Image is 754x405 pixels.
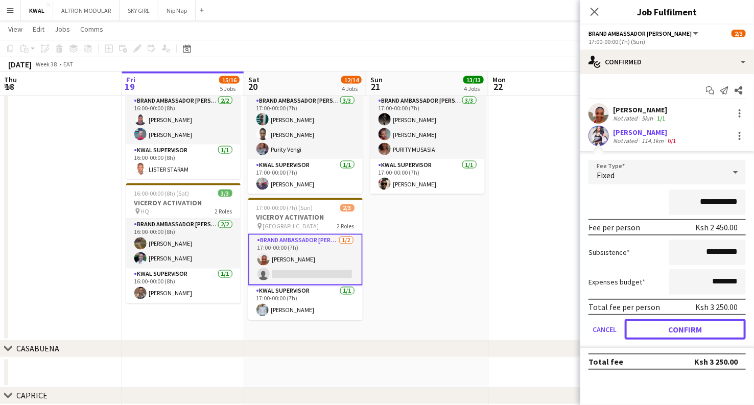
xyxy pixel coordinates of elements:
[492,75,506,84] span: Mon
[16,391,48,401] div: CAPRICE
[248,75,260,84] span: Sat
[588,30,692,37] span: Brand Ambassador kwal
[613,105,667,114] div: [PERSON_NAME]
[120,1,158,20] button: SKY GIRL
[732,30,746,37] span: 2/3
[263,223,319,230] span: [GEOGRAPHIC_DATA]
[613,137,640,145] div: Not rated
[220,85,239,92] div: 5 Jobs
[463,76,484,84] span: 13/13
[126,219,241,269] app-card-role: Brand Ambassador [PERSON_NAME]2/216:00-00:00 (8h)[PERSON_NAME][PERSON_NAME]
[640,137,666,145] div: 114.1km
[247,81,260,92] span: 20
[668,137,676,145] app-skills-label: 0/1
[588,302,660,312] div: Total fee per person
[80,25,103,34] span: Comms
[342,85,361,92] div: 4 Jobs
[248,198,363,320] app-job-card: 17:00-00:00 (7h) (Sun)2/3VICEROY ACTIVATION [GEOGRAPHIC_DATA]2 RolesBrand Ambassador [PERSON_NAME...
[126,269,241,303] app-card-role: KWAL SUPERVISOR1/116:00-00:00 (8h)[PERSON_NAME]
[588,277,645,287] label: Expenses budget
[55,25,70,34] span: Jobs
[248,285,363,320] app-card-role: KWAL SUPERVISOR1/117:00-00:00 (7h)[PERSON_NAME]
[33,25,44,34] span: Edit
[126,95,241,145] app-card-role: Brand Ambassador [PERSON_NAME]2/216:00-00:00 (8h)[PERSON_NAME][PERSON_NAME]
[51,22,74,36] a: Jobs
[491,81,506,92] span: 22
[588,38,746,45] div: 17:00-00:00 (7h) (Sun)
[126,75,135,84] span: Fri
[613,128,678,137] div: [PERSON_NAME]
[340,204,355,212] span: 2/3
[126,198,241,207] h3: VICEROY ACTIVATION
[337,223,355,230] span: 2 Roles
[694,356,738,367] div: Ksh 3 250.00
[4,75,17,84] span: Thu
[588,248,630,257] label: Subsistence
[256,204,313,212] span: 17:00-00:00 (7h) (Sun)
[588,319,621,340] button: Cancel
[248,95,363,159] app-card-role: Brand Ambassador [PERSON_NAME]3/317:00-00:00 (7h)[PERSON_NAME][PERSON_NAME]Purity Vengi
[141,208,150,216] span: HQ
[695,222,738,232] div: Ksh 2 450.00
[580,5,754,18] h3: Job Fulfilment
[369,81,383,92] span: 21
[29,22,49,36] a: Edit
[126,145,241,179] app-card-role: KWAL SUPERVISOR1/116:00-00:00 (8h)LISTER STARAM
[370,59,485,194] app-job-card: 17:00-00:00 (7h) (Mon)4/4VICEROY ACTIVATION [PERSON_NAME]2 RolesBrand Ambassador [PERSON_NAME]3/3...
[76,22,107,36] a: Comms
[370,75,383,84] span: Sun
[218,189,232,197] span: 3/3
[4,22,27,36] a: View
[8,25,22,34] span: View
[125,81,135,92] span: 19
[63,60,73,68] div: EAT
[248,59,363,194] app-job-card: 17:00-00:00 (7h) (Sun)4/4VICEROY ACTIVATION Bites and Barrel2 RolesBrand Ambassador [PERSON_NAME]...
[158,1,196,20] button: Nip Nap
[126,59,241,179] app-job-card: 16:00-00:00 (8h) (Sat)3/3VICEROY ACTIVATION [GEOGRAPHIC_DATA]2 RolesBrand Ambassador [PERSON_NAME...
[248,234,363,285] app-card-role: Brand Ambassador [PERSON_NAME]1/217:00-00:00 (7h)[PERSON_NAME]
[370,95,485,159] app-card-role: Brand Ambassador [PERSON_NAME]3/317:00-00:00 (7h)[PERSON_NAME][PERSON_NAME]PURITY MUSASIA
[588,356,623,367] div: Total fee
[248,159,363,194] app-card-role: KWAL SUPERVISOR1/117:00-00:00 (7h)[PERSON_NAME]
[613,114,640,122] div: Not rated
[134,189,190,197] span: 16:00-00:00 (8h) (Sat)
[464,85,483,92] div: 4 Jobs
[3,81,17,92] span: 18
[341,76,362,84] span: 12/14
[248,213,363,222] h3: VICEROY ACTIVATION
[588,222,640,232] div: Fee per person
[126,183,241,303] app-job-card: 16:00-00:00 (8h) (Sat)3/3VICEROY ACTIVATION HQ2 RolesBrand Ambassador [PERSON_NAME]2/216:00-00:00...
[21,1,53,20] button: KWAL
[16,344,59,354] div: CASABUENA
[657,114,665,122] app-skills-label: 1/1
[695,302,738,312] div: Ksh 3 250.00
[625,319,746,340] button: Confirm
[8,59,32,69] div: [DATE]
[53,1,120,20] button: ALTRON MODULAR
[370,159,485,194] app-card-role: KWAL SUPERVISOR1/117:00-00:00 (7h)[PERSON_NAME]
[580,50,754,74] div: Confirmed
[640,114,655,122] div: 5km
[219,76,240,84] span: 15/16
[597,170,615,180] span: Fixed
[34,60,59,68] span: Week 38
[588,30,700,37] button: Brand Ambassador [PERSON_NAME]
[215,208,232,216] span: 2 Roles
